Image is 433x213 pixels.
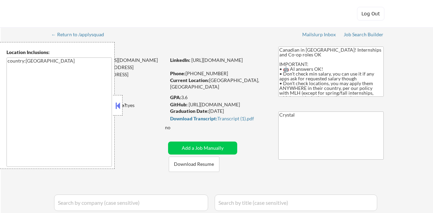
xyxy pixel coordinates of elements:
[344,32,384,39] a: Job Search Builder
[169,157,219,172] button: Download Resume
[302,32,336,39] a: Mailslurp Inbox
[344,32,384,37] div: Job Search Builder
[170,116,265,123] a: Download Transcript:Transcript (1).pdf
[54,195,208,211] input: Search by company (case sensitive)
[170,57,190,63] strong: LinkedIn:
[191,57,243,63] a: [URL][DOMAIN_NAME]
[170,116,265,121] div: Transcript (1).pdf
[189,102,240,107] a: [URL][DOMAIN_NAME]
[215,195,377,211] input: Search by title (case sensitive)
[168,142,237,155] button: Add a Job Manually
[170,70,186,76] strong: Phone:
[170,77,267,90] div: [GEOGRAPHIC_DATA], [GEOGRAPHIC_DATA]
[170,116,217,121] strong: Download Transcript:
[170,108,209,114] strong: Graduation Date:
[170,94,268,101] div: 3.6
[165,124,184,131] div: no
[51,32,111,37] div: ← Return to /applysquad
[357,7,384,21] button: Log Out
[170,108,267,115] div: [DATE]
[302,32,336,37] div: Mailslurp Inbox
[170,70,267,77] div: [PHONE_NUMBER]
[7,49,112,56] div: Location Inclusions:
[170,94,181,100] strong: GPA:
[170,102,188,107] strong: GitHub:
[170,77,209,83] strong: Current Location:
[51,32,111,39] a: ← Return to /applysquad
